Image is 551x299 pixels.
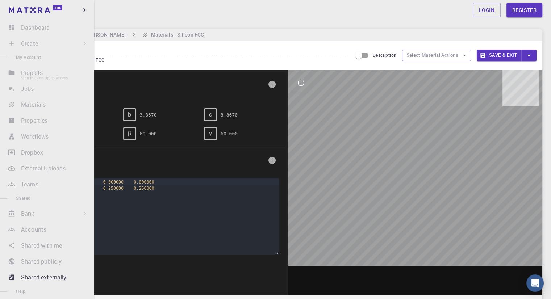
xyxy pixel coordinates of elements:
h6: Materials - Silicon FCC [148,31,204,39]
span: Lattice [42,79,265,90]
p: Shared externally [21,273,67,282]
span: 0.250000 [134,186,154,191]
span: b [128,111,131,118]
h6: [PERSON_NAME] [83,31,125,39]
button: Save & Exit [477,50,521,61]
span: c [209,111,212,118]
span: β [128,130,131,137]
pre: 60.000 [221,127,238,140]
span: Description [373,52,396,58]
span: FCC [96,57,107,63]
span: Shared [16,195,30,201]
span: My Account [16,54,41,60]
span: 0.000000 [134,180,154,185]
a: Login [473,3,501,17]
button: info [265,153,279,168]
button: info [265,77,279,92]
a: Register [506,3,542,17]
button: Select Material Actions [402,50,471,61]
pre: 60.000 [140,127,157,140]
a: Shared externally [6,270,91,285]
span: γ [209,130,212,137]
img: logo [9,7,50,13]
pre: 3.8670 [140,109,157,121]
span: 0.250000 [103,186,124,191]
nav: breadcrumb [36,31,205,39]
span: Basis [42,155,265,166]
span: FCC [42,90,265,97]
span: 0.000000 [103,180,124,185]
div: Open Intercom Messenger [526,274,544,292]
span: Help [16,288,26,294]
pre: 3.8670 [221,109,238,121]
